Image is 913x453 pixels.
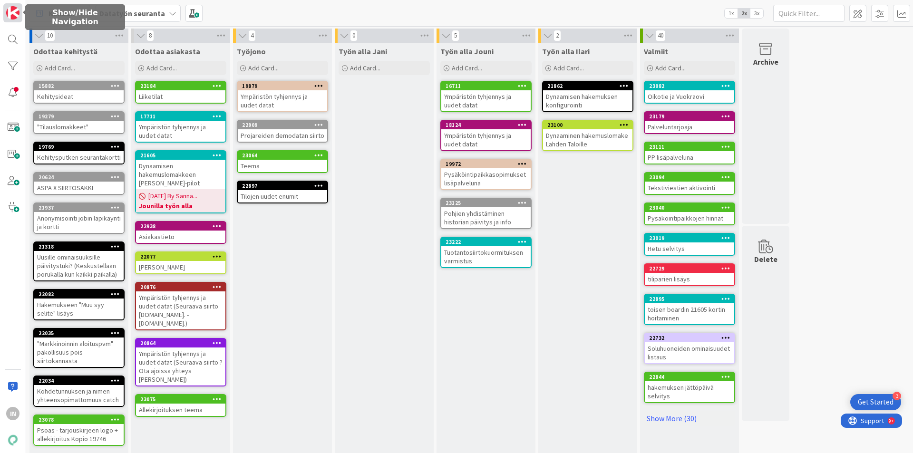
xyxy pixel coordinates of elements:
div: 22077[PERSON_NAME] [136,252,225,273]
div: 22938Asiakastieto [136,222,225,243]
div: 20876 [140,284,225,290]
div: IN [6,407,19,420]
div: Palveluntarjoaja [645,121,734,133]
div: 15882 [39,83,124,89]
div: 23019 [645,234,734,242]
div: Dynaaminen hakemuslomake Lahden Taloille [543,129,632,150]
div: 22897 [238,182,327,190]
a: 22729tiliparien lisäys [644,263,735,286]
span: Työn alla Ilari [542,47,590,56]
div: 22909 [242,122,327,128]
div: 23064 [238,151,327,160]
div: 20624 [34,173,124,182]
span: Add Card... [350,64,380,72]
div: Pysäköintipaikkasopimukset lisäpalveluna [441,168,531,189]
a: 21605Dynaamisen hakemuslomakkeen [PERSON_NAME]-pilot[DATE] By Sanna...Jounilla työn alla [135,150,226,213]
div: 23019Hetu selvitys [645,234,734,255]
div: 19879 [238,82,327,90]
a: 23082Oikotie ja Vuokraovi [644,81,735,104]
a: 23100Dynaaminen hakemuslomake Lahden Taloille [542,120,633,151]
img: Visit kanbanzone.com [6,6,19,19]
b: Jounilla työn alla [139,201,223,211]
span: 0 [350,30,358,41]
img: avatar [6,434,19,447]
div: Ympäristön tyhjennys ja uudet datat (Seuraava siirto [DOMAIN_NAME]. - [DOMAIN_NAME].) [136,291,225,329]
div: 23111 [649,144,734,150]
a: 20864Ympäristön tyhjennys ja uudet datat (Seuraava siirto ? Ota ajoissa yhteys [PERSON_NAME]) [135,338,226,386]
div: 19879Ympäristön tyhjennys ja uudet datat [238,82,327,111]
div: Liiketilat [136,90,225,103]
span: 2x [738,9,750,18]
div: 9+ [48,4,53,11]
div: 21862 [547,83,632,89]
div: 21318 [34,242,124,251]
a: 15882Kehitysideat [33,81,125,104]
div: Tuotantosiirtokuormituksen varmistus [441,246,531,267]
div: 3 [893,392,901,400]
div: Kohdetunnuksen ja nimen yhteensopimattomuus catch [34,385,124,406]
span: Support [20,1,43,13]
div: Kehitysideat [34,90,124,103]
a: 19279"Tilauslomakkeet" [33,111,125,134]
div: Ympäristön tyhjennys ja uudet datat [136,121,225,142]
div: 23125Pohjien yhdistäminen historian päivitys ja info [441,199,531,228]
a: 22077[PERSON_NAME] [135,251,226,274]
div: 16711 [446,83,531,89]
div: 22844hakemuksen jättöpäivä selvitys [645,373,734,402]
div: Dynaamisen hakemuksen konfigurointi [543,90,632,111]
div: 22938 [140,223,225,230]
div: 23184Liiketilat [136,82,225,103]
a: 22895toisen boardin 21605 kortin hoitaminen [644,294,735,325]
div: 22035"Markkinoinnin aloituspvm" pakollisuus pois siirtokannasta [34,329,124,367]
div: Open Get Started checklist, remaining modules: 3 [850,394,901,410]
div: 23094 [649,174,734,181]
div: Pysäköintipaikkojen hinnat [645,212,734,224]
div: 23064 [242,152,327,159]
div: 23082 [649,83,734,89]
a: 23222Tuotantosiirtokuormituksen varmistus [440,237,532,268]
div: 22034 [34,376,124,385]
div: 19279 [39,113,124,120]
div: 22895 [649,296,734,302]
div: 23179Palveluntarjoaja [645,112,734,133]
span: Add Card... [248,64,279,72]
span: Odottaa kehitystä [33,47,97,56]
div: 20864 [140,340,225,347]
span: 2 [554,30,561,41]
span: Add Card... [45,64,75,72]
b: Datatyön seuranta [99,9,165,18]
div: 20624 [39,174,124,181]
div: 23064Teema [238,151,327,172]
div: 22732 [645,334,734,342]
div: 22077 [136,252,225,261]
div: Ympäristön tyhjennys ja uudet datat (Seuraava siirto ? Ota ajoissa yhteys [PERSON_NAME]) [136,347,225,386]
div: 23078Psoas - tarjouskirjeen logo + allekirjoitus Kopio 19746 [34,415,124,445]
div: Kehitysputken seurantakortti [34,151,124,164]
div: Soluhuoneiden ominaisuudet listaus [645,342,734,363]
div: 23100 [547,122,632,128]
div: 19769 [34,143,124,151]
div: Ympäristön tyhjennys ja uudet datat [441,90,531,111]
div: 18124 [446,122,531,128]
div: Asiakastieto [136,231,225,243]
div: 21318 [39,243,124,250]
div: ASPA X SIIRTOSAKKI [34,182,124,194]
span: 8 [146,30,154,41]
div: 22035 [34,329,124,337]
a: 20876Ympäristön tyhjennys ja uudet datat (Seuraava siirto [DOMAIN_NAME]. - [DOMAIN_NAME].) [135,282,226,330]
a: 23078Psoas - tarjouskirjeen logo + allekirjoitus Kopio 19746 [33,414,125,446]
span: [DATE] By Sanna... [148,191,197,201]
span: Työjono [237,47,266,56]
div: 22082 [34,290,124,299]
div: 19769 [39,144,124,150]
div: Hetu selvitys [645,242,734,255]
div: 23078 [34,415,124,424]
span: 5 [452,30,459,41]
span: Odottaa asiakasta [135,47,200,56]
div: Tekstiviestien aktivointi [645,182,734,194]
span: Add Card... [554,64,584,72]
div: 22034 [39,377,124,384]
a: 21937Anonymisointi jobin läpikäynti ja kortti [33,202,125,234]
a: 22082Hakemukseen "Muu syy selite" lisäys [33,289,125,320]
div: 20864 [136,339,225,347]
